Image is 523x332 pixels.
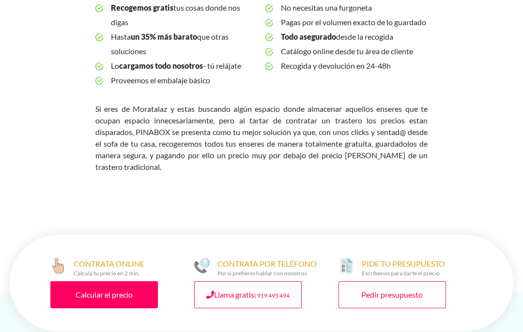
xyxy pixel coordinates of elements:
[74,258,144,277] div: CONTRATA ONLINE
[50,281,158,308] a: Calcular el precio
[281,59,428,73] span: Recogida y devolución en 24-48h
[362,258,445,277] div: PIDE TU PRESUPUESTO
[111,59,258,73] span: Lo - tú relájate
[281,30,428,44] span: desde la recogida
[217,258,317,277] div: CONTRATA POR TELÉFONO
[338,281,446,308] a: Pedir presupuesto
[111,30,258,59] span: Hasta que otras soluciones
[111,73,258,88] span: Proveemos el embalaje básico
[217,270,317,277] div: Por si prefieres hablar con nosotros
[119,61,203,70] b: cargamos todo nosotros
[281,44,428,59] span: Catálogo online desde tu área de cliente
[111,3,173,12] b: Recogemos gratis
[95,103,428,173] p: Si eres de Moratalaz‎ y estas buscando algún espacio donde almacenar aquellos enseres que te ocup...
[254,292,290,299] small: | 919 495 494
[131,32,197,41] b: un 35% más barato
[74,270,144,277] div: Calcula tu precio en 2 min.
[194,281,302,308] a: Llama gratis| 919 495 494
[111,0,258,30] span: tus cosas donde nos digas
[475,286,523,332] iframe: Chat Widget
[281,15,428,30] span: Pagas por el volumen exacto de lo guardado
[475,286,523,332] div: Widget de chat
[362,270,445,277] div: Escríbenos para darte el precio
[281,0,428,15] span: No necesitas una furgoneta
[281,32,336,41] b: Todo asegurado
